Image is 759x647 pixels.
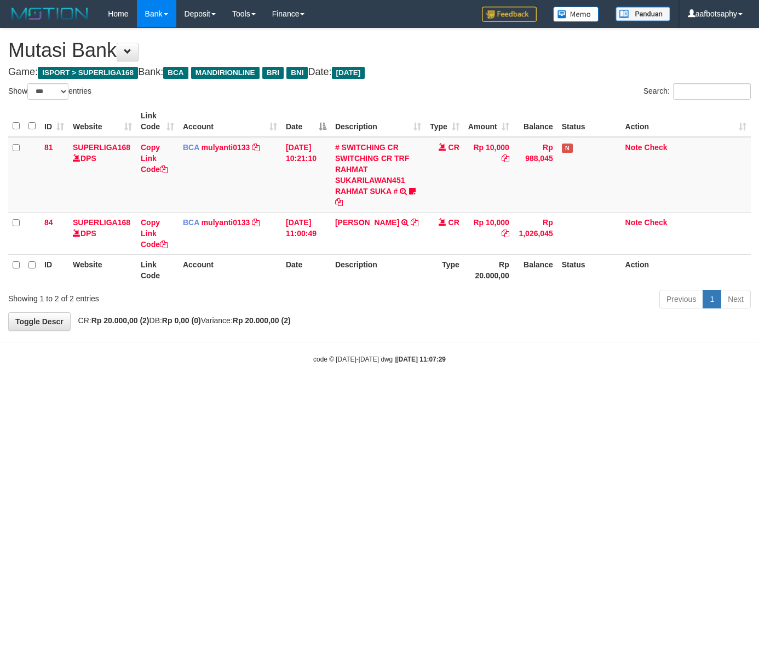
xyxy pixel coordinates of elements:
a: mulyanti0133 [202,218,250,227]
th: Description: activate to sort column ascending [331,106,426,137]
td: Rp 10,000 [464,212,514,254]
strong: Rp 20.000,00 (2) [91,316,150,325]
strong: [DATE] 11:07:29 [396,356,446,363]
td: [DATE] 10:21:10 [281,137,331,213]
a: Note [625,143,642,152]
h1: Mutasi Bank [8,39,751,61]
th: Rp 20.000,00 [464,254,514,285]
a: Copy Rp 10,000 to clipboard [502,154,509,163]
th: Amount: activate to sort column ascending [464,106,514,137]
img: Button%20Memo.svg [553,7,599,22]
a: SUPERLIGA168 [73,218,130,227]
th: Balance [514,106,557,137]
a: Previous [659,290,703,308]
th: Action [621,254,751,285]
h4: Game: Bank: Date: [8,67,751,78]
th: Website: activate to sort column ascending [68,106,136,137]
a: mulyanti0133 [202,143,250,152]
td: Rp 988,045 [514,137,557,213]
td: Rp 10,000 [464,137,514,213]
span: [DATE] [332,67,365,79]
a: Copy Rp 10,000 to clipboard [502,229,509,238]
th: ID: activate to sort column ascending [40,106,68,137]
span: ISPORT > SUPERLIGA168 [38,67,138,79]
th: Status [557,254,621,285]
th: Date: activate to sort column descending [281,106,331,137]
a: Copy Link Code [141,143,168,174]
img: MOTION_logo.png [8,5,91,22]
small: code © [DATE]-[DATE] dwg | [313,356,446,363]
a: [PERSON_NAME] [335,218,399,227]
img: Feedback.jpg [482,7,537,22]
a: Copy KRISWANTO to clipboard [411,218,418,227]
label: Show entries [8,83,91,100]
span: BCA [183,218,199,227]
td: Rp 1,026,045 [514,212,557,254]
th: Action: activate to sort column ascending [621,106,751,137]
span: MANDIRIONLINE [191,67,260,79]
span: BRI [262,67,284,79]
td: [DATE] 11:00:49 [281,212,331,254]
a: Check [645,143,668,152]
th: Link Code: activate to sort column ascending [136,106,179,137]
input: Search: [673,83,751,100]
th: Type: activate to sort column ascending [426,106,464,137]
th: Status [557,106,621,137]
a: Copy Link Code [141,218,168,249]
a: Toggle Descr [8,312,71,331]
a: 1 [703,290,721,308]
span: BCA [183,143,199,152]
th: Description [331,254,426,285]
th: Date [281,254,331,285]
a: SUPERLIGA168 [73,143,130,152]
span: Has Note [562,144,573,153]
img: panduan.png [616,7,670,21]
a: Copy mulyanti0133 to clipboard [252,143,260,152]
strong: Rp 20.000,00 (2) [233,316,291,325]
span: BNI [286,67,308,79]
th: Website [68,254,136,285]
span: 84 [44,218,53,227]
td: DPS [68,137,136,213]
td: DPS [68,212,136,254]
a: Copy # SWITCHING CR SWITCHING CR TRF RAHMAT SUKARILAWAN451 RAHMAT SUKA # to clipboard [335,198,343,207]
a: Next [721,290,751,308]
strong: Rp 0,00 (0) [162,316,201,325]
select: Showentries [27,83,68,100]
a: Copy mulyanti0133 to clipboard [252,218,260,227]
a: Check [645,218,668,227]
span: BCA [163,67,188,79]
th: Account: activate to sort column ascending [179,106,281,137]
th: Link Code [136,254,179,285]
span: CR: DB: Variance: [73,316,291,325]
span: CR [449,143,459,152]
div: Showing 1 to 2 of 2 entries [8,289,308,304]
th: ID [40,254,68,285]
label: Search: [643,83,751,100]
a: Note [625,218,642,227]
span: CR [449,218,459,227]
span: 81 [44,143,53,152]
a: # SWITCHING CR SWITCHING CR TRF RAHMAT SUKARILAWAN451 RAHMAT SUKA # [335,143,409,196]
th: Type [426,254,464,285]
th: Balance [514,254,557,285]
th: Account [179,254,281,285]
